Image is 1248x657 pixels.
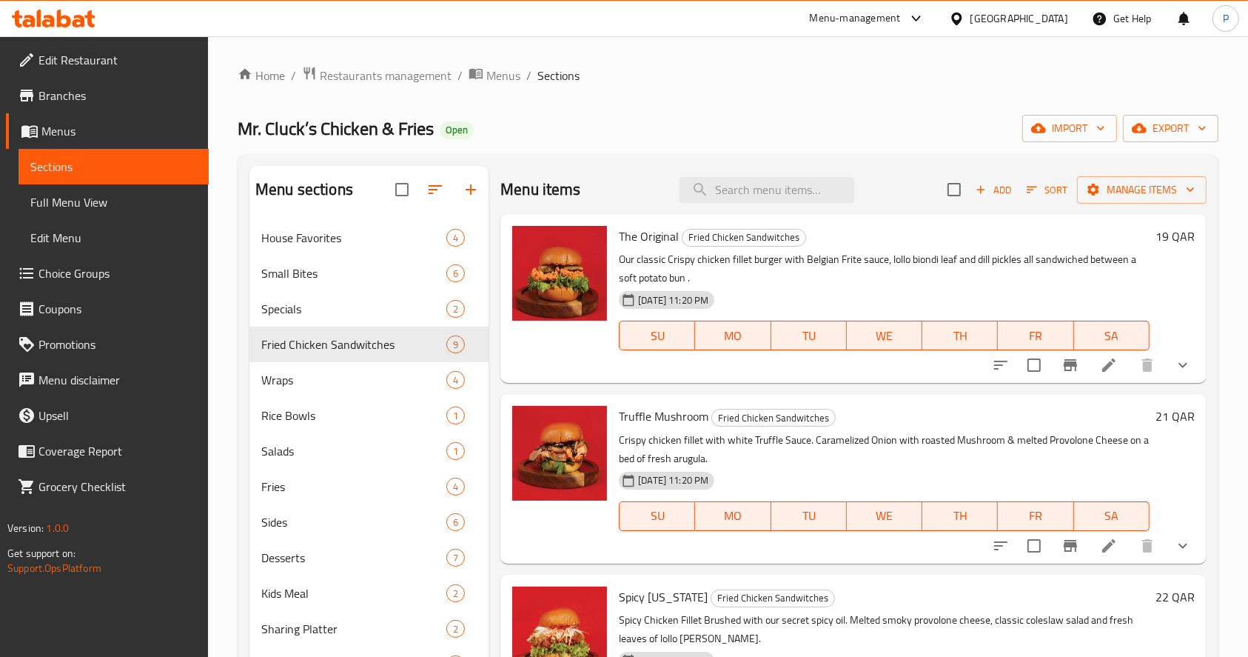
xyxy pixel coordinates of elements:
p: Our classic Crispy chicken fillet burger with Belgian Frite sauce, lollo biondi leaf and dill pic... [619,250,1150,287]
span: 1 [447,444,464,458]
button: SA [1074,501,1150,531]
span: Select all sections [386,174,417,205]
button: TU [771,501,847,531]
div: items [446,584,465,602]
span: Coupons [38,300,197,318]
div: Menu-management [810,10,901,27]
span: 6 [447,516,464,530]
div: items [446,371,465,389]
span: Specials [261,300,446,318]
span: Fried Chicken Sandwitches [712,410,835,427]
a: Branches [6,78,209,113]
div: items [446,549,465,567]
button: MO [695,501,771,531]
span: Select to update [1019,530,1050,561]
span: TU [777,325,841,347]
a: Restaurants management [302,66,452,85]
div: House Favorites4 [249,220,489,256]
button: TH [922,501,998,531]
span: Version: [7,518,44,538]
a: Grocery Checklist [6,469,209,504]
span: Sharing Platter [261,620,446,638]
button: import [1022,115,1117,142]
div: items [446,513,465,531]
a: Coupons [6,291,209,327]
div: items [446,229,465,247]
div: Fries [261,478,446,496]
li: / [457,67,463,84]
svg: Show Choices [1174,356,1192,374]
div: items [446,264,465,282]
div: Fries4 [249,469,489,504]
div: Salads1 [249,433,489,469]
span: TH [928,505,992,527]
div: Rice Bowls [261,407,446,424]
span: Edit Menu [30,229,197,247]
a: Full Menu View [19,184,209,220]
button: WE [847,501,922,531]
div: Wraps [261,371,446,389]
span: Open [440,124,474,136]
span: Choice Groups [38,264,197,282]
span: [DATE] 11:20 PM [632,293,714,307]
div: Sharing Platter2 [249,611,489,647]
span: Add item [970,179,1017,201]
span: MO [701,505,765,527]
span: Fried Chicken Sandwitches [682,229,805,246]
nav: breadcrumb [238,66,1218,85]
span: Sections [537,67,580,84]
h6: 19 QAR [1155,226,1195,247]
span: Truffle Mushroom [619,405,708,427]
span: 4 [447,480,464,494]
span: Sort [1027,181,1067,199]
span: The Original [619,225,679,247]
span: Edit Restaurant [38,51,197,69]
span: Sort items [1017,179,1077,201]
a: Choice Groups [6,256,209,291]
button: sort-choices [983,528,1019,564]
div: Fried Chicken Sandwitches [711,590,835,607]
span: Mr. Cluck’s Chicken & Fries [238,112,434,145]
span: Select section [939,174,970,205]
span: SU [625,325,689,347]
span: TU [777,505,841,527]
span: Promotions [38,336,197,353]
div: Sides [261,513,446,531]
a: Support.OpsPlatform [7,558,101,578]
span: Full Menu View [30,193,197,211]
span: Spicy [US_STATE] [619,586,708,608]
span: Fried Chicken Sandwitches [261,336,446,353]
li: / [526,67,531,84]
span: WE [853,325,916,347]
div: [GEOGRAPHIC_DATA] [970,10,1068,27]
span: import [1034,119,1105,138]
a: Sections [19,149,209,184]
p: Crispy chicken fillet with white Truffle Sauce. Caramelized Onion with roasted Mushroom & melted ... [619,431,1150,468]
span: Upsell [38,407,197,424]
a: Menu disclaimer [6,362,209,398]
span: export [1135,119,1207,138]
button: Add section [453,172,489,207]
span: Small Bites [261,264,446,282]
span: WE [853,505,916,527]
span: Kids Meal [261,584,446,602]
div: Sides6 [249,504,489,540]
img: Truffle Mushroom [512,406,607,501]
button: sort-choices [983,347,1019,383]
span: Fried Chicken Sandwitches [711,590,834,607]
div: Fried Chicken Sandwitches [682,229,806,247]
button: Add [970,179,1017,201]
button: MO [695,321,771,350]
input: search [680,177,854,203]
div: House Favorites [261,229,446,247]
span: 4 [447,231,464,245]
a: Edit menu item [1100,537,1118,555]
span: FR [1004,505,1067,527]
li: / [291,67,296,84]
span: Restaurants management [320,67,452,84]
a: Edit Restaurant [6,42,209,78]
img: The Original [512,226,607,321]
button: FR [998,321,1073,350]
